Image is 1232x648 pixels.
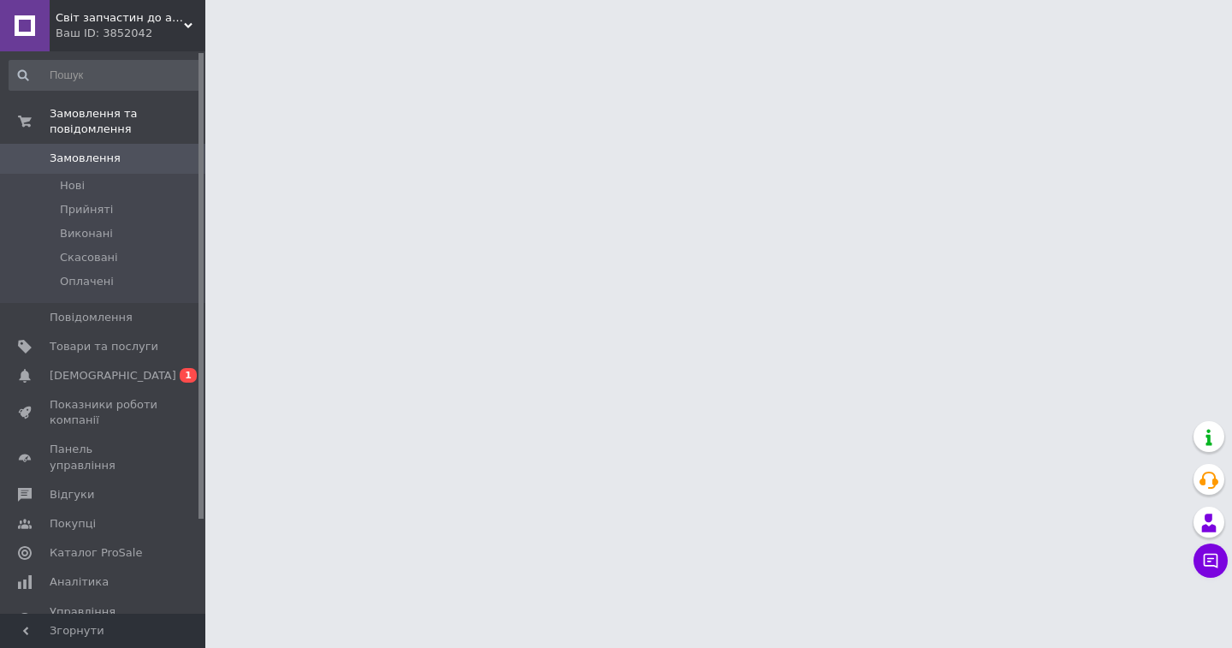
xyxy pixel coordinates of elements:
span: Відгуки [50,487,94,502]
span: Замовлення та повідомлення [50,106,205,137]
span: 1 [180,368,197,383]
span: Каталог ProSale [50,545,142,561]
span: Показники роботи компанії [50,397,158,428]
span: Нові [60,178,85,193]
span: Світ запчастин до авто [56,10,184,26]
span: Оплачені [60,274,114,289]
span: Управління сайтом [50,604,158,635]
span: Покупці [50,516,96,532]
div: Ваш ID: 3852042 [56,26,205,41]
span: Виконані [60,226,113,241]
span: Скасовані [60,250,118,265]
span: [DEMOGRAPHIC_DATA] [50,368,176,383]
button: Чат з покупцем [1193,544,1228,578]
span: Панель управління [50,442,158,473]
span: Повідомлення [50,310,133,325]
span: Товари та послуги [50,339,158,354]
span: Аналітика [50,574,109,590]
span: Замовлення [50,151,121,166]
input: Пошук [9,60,202,91]
span: Прийняті [60,202,113,217]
